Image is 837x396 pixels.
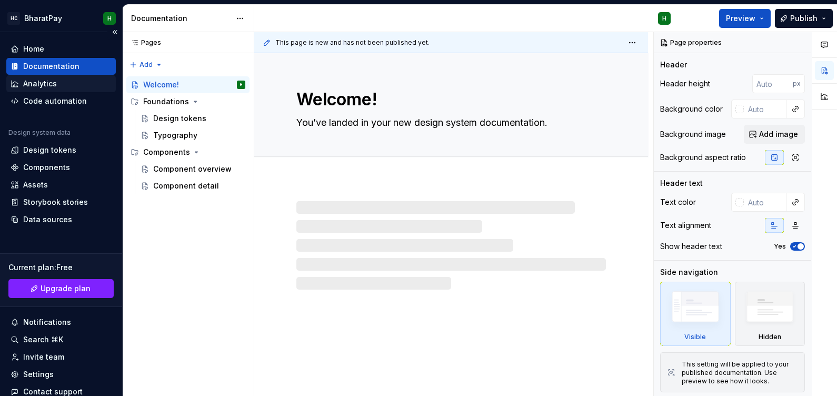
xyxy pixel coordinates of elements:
[8,128,71,137] div: Design system data
[143,96,189,107] div: Foundations
[143,80,179,90] div: Welcome!
[126,76,250,93] a: Welcome!H
[682,360,798,385] div: This setting will be applied to your published documentation. Use preview to see how it looks.
[6,211,116,228] a: Data sources
[752,74,793,93] input: Auto
[6,331,116,348] button: Search ⌘K
[41,283,91,294] span: Upgrade plan
[23,334,63,345] div: Search ⌘K
[6,194,116,211] a: Storybook stories
[143,147,190,157] div: Components
[136,177,250,194] a: Component detail
[240,80,242,90] div: H
[136,161,250,177] a: Component overview
[660,178,703,189] div: Header text
[793,80,801,88] p: px
[23,214,72,225] div: Data sources
[23,61,79,72] div: Documentation
[775,9,833,28] button: Publish
[24,13,62,24] div: BharatPay
[23,162,70,173] div: Components
[6,159,116,176] a: Components
[107,14,112,23] div: H
[275,38,430,47] span: This page is new and has not been published yet.
[6,366,116,383] a: Settings
[7,12,20,25] div: HC
[660,197,696,207] div: Text color
[23,145,76,155] div: Design tokens
[23,317,71,328] div: Notifications
[684,333,706,341] div: Visible
[6,58,116,75] a: Documentation
[23,96,87,106] div: Code automation
[126,144,250,161] div: Components
[126,38,161,47] div: Pages
[8,262,114,273] div: Current plan : Free
[660,104,723,114] div: Background color
[6,142,116,159] a: Design tokens
[759,333,781,341] div: Hidden
[8,279,114,298] a: Upgrade plan
[23,197,88,207] div: Storybook stories
[6,314,116,331] button: Notifications
[719,9,771,28] button: Preview
[153,181,219,191] div: Component detail
[126,76,250,194] div: Page tree
[294,87,604,112] textarea: Welcome!
[735,282,805,346] div: Hidden
[744,125,805,144] button: Add image
[660,78,710,89] div: Header height
[2,7,120,29] button: HCBharatPayH
[662,14,666,23] div: H
[774,242,786,251] label: Yes
[6,349,116,365] a: Invite team
[744,193,786,212] input: Auto
[726,13,755,24] span: Preview
[136,127,250,144] a: Typography
[23,180,48,190] div: Assets
[6,93,116,110] a: Code automation
[660,152,746,163] div: Background aspect ratio
[6,75,116,92] a: Analytics
[23,78,57,89] div: Analytics
[6,176,116,193] a: Assets
[660,60,687,70] div: Header
[136,110,250,127] a: Design tokens
[660,220,711,231] div: Text alignment
[107,25,122,39] button: Collapse sidebar
[660,267,718,278] div: Side navigation
[153,130,197,141] div: Typography
[139,61,153,69] span: Add
[660,129,726,140] div: Background image
[23,369,54,380] div: Settings
[153,113,206,124] div: Design tokens
[23,44,44,54] div: Home
[790,13,818,24] span: Publish
[660,282,731,346] div: Visible
[153,164,232,174] div: Component overview
[759,129,798,140] span: Add image
[294,114,604,131] textarea: You’ve landed in your new design system documentation.
[126,57,166,72] button: Add
[6,41,116,57] a: Home
[131,13,231,24] div: Documentation
[660,241,722,252] div: Show header text
[744,100,786,118] input: Auto
[23,352,64,362] div: Invite team
[126,93,250,110] div: Foundations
